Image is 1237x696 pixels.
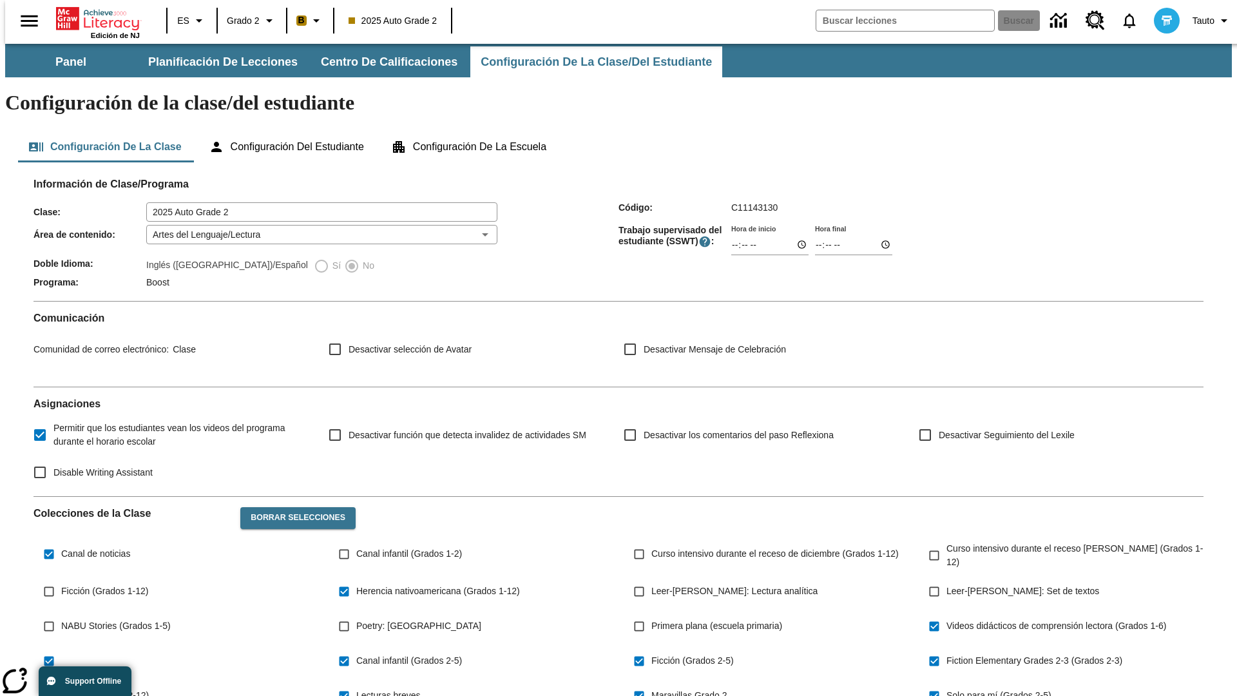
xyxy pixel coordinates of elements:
img: avatar image [1154,8,1180,34]
span: Canal infantil (Grados 2-5) [356,654,462,668]
button: Escoja un nuevo avatar [1146,4,1187,37]
label: Hora de inicio [731,224,776,233]
button: Configuración de la escuela [381,131,557,162]
button: Perfil/Configuración [1187,9,1237,32]
span: Ficción (Grados 2-5) [651,654,734,668]
button: Configuración del estudiante [198,131,374,162]
button: Abrir el menú lateral [10,2,48,40]
button: Centro de calificaciones [311,46,468,77]
span: Clase : [34,207,146,217]
label: Inglés ([GEOGRAPHIC_DATA])/Español [146,258,308,274]
span: B [298,12,305,28]
button: Configuración de la clase/del estudiante [470,46,722,77]
h2: Comunicación [34,312,1203,324]
h2: Asignaciones [34,398,1203,410]
span: 2025 Auto Grade 2 [349,14,437,28]
span: ES [177,14,189,28]
span: NABU Stories (Grados 1-5) [61,619,171,633]
h2: Información de Clase/Programa [34,178,1203,190]
span: Boost [146,277,169,287]
span: Support Offline [65,677,121,686]
div: Subbarra de navegación [5,46,724,77]
input: Clase [146,202,497,222]
label: Hora final [815,224,846,233]
span: Curso intensivo durante el receso [PERSON_NAME] (Grados 1-12) [946,542,1203,569]
span: Desactivar función que detecta invalidez de actividades SM [349,429,586,442]
span: Doble Idioma : [34,258,146,269]
span: Canal infantil (Grados 1-2) [356,547,462,561]
span: Programa : [34,277,146,287]
span: Leer-[PERSON_NAME]: Set de textos [946,585,1099,598]
span: Primera plana (escuela primaria) [651,619,782,633]
div: Configuración de la clase/del estudiante [18,131,1219,162]
a: Notificaciones [1113,4,1146,37]
button: Lenguaje: ES, Selecciona un idioma [171,9,213,32]
h2: Colecciones de la Clase [34,507,230,519]
span: Clase [169,344,196,354]
span: Comunidad de correo electrónico : [34,344,169,354]
h1: Configuración de la clase/del estudiante [5,91,1232,115]
span: Disable Writing Assistant [53,466,153,479]
button: Support Offline [39,666,131,696]
button: Borrar selecciones [240,507,356,529]
span: C11143130 [731,202,778,213]
span: Desactivar Seguimiento del Lexile [939,429,1075,442]
button: Grado: Grado 2, Elige un grado [222,9,282,32]
span: Área de contenido : [34,229,146,240]
div: Subbarra de navegación [5,44,1232,77]
span: Desactivar los comentarios del paso Reflexiona [644,429,834,442]
span: Poetry: [GEOGRAPHIC_DATA] [356,619,481,633]
span: Canal de noticias [61,547,130,561]
a: Centro de información [1042,3,1078,39]
a: Portada [56,6,140,32]
span: No [360,259,374,273]
span: Trabajo supervisado del estudiante (SSWT) : [618,225,731,248]
button: Boost El color de la clase es anaranjado claro. Cambiar el color de la clase. [291,9,329,32]
span: Leer-[PERSON_NAME]: Lectura analítica [651,585,818,598]
a: Centro de recursos, Se abrirá en una pestaña nueva. [1078,3,1113,38]
div: Artes del Lenguaje/Lectura [146,225,497,244]
div: Portada [56,5,140,39]
span: Tauto [1193,14,1214,28]
input: Buscar campo [816,10,994,31]
span: Ficción (Grados 1-12) [61,585,148,598]
span: Sí [329,259,341,273]
div: Asignaciones [34,398,1203,486]
div: Comunicación [34,312,1203,376]
span: Fiction Elementary Grades 2-3 (Grados 2-3) [946,654,1122,668]
button: Configuración de la clase [18,131,192,162]
span: Curso intensivo durante el receso de diciembre (Grados 1-12) [651,547,899,561]
span: Grado 2 [227,14,260,28]
span: Permitir que los estudiantes vean los videos del programa durante el horario escolar [53,421,308,449]
button: Planificación de lecciones [138,46,308,77]
button: El Tiempo Supervisado de Trabajo Estudiantil es el período durante el cual los estudiantes pueden... [698,235,711,248]
span: Videos didácticos de comprensión lectora (Grados 1-6) [946,619,1166,633]
span: Desactivar selección de Avatar [349,343,472,356]
button: Panel [6,46,135,77]
span: Desactivar Mensaje de Celebración [644,343,786,356]
span: Herencia nativoamericana (Grados 1-12) [356,585,520,598]
span: Edición de NJ [91,32,140,39]
div: Información de Clase/Programa [34,191,1203,291]
span: Código : [618,202,731,213]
